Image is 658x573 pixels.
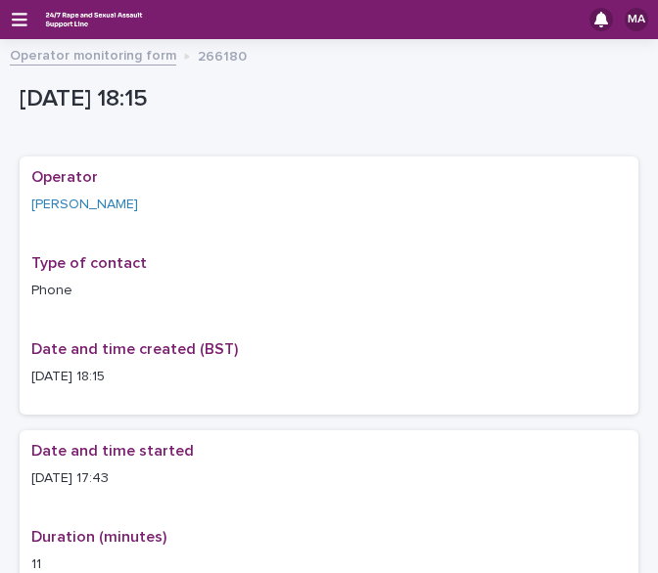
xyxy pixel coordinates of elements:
[10,43,176,66] a: Operator monitoring form
[43,7,145,32] img: rhQMoQhaT3yELyF149Cw
[20,85,631,113] p: [DATE] 18:15
[31,468,627,489] p: [DATE] 17:43
[31,529,166,545] span: Duration (minutes)
[31,169,98,185] span: Operator
[31,341,238,357] span: Date and time created (BST)
[31,367,627,387] p: [DATE] 18:15
[625,8,648,31] div: MA
[31,255,147,271] span: Type of contact
[31,195,138,215] a: [PERSON_NAME]
[198,44,247,66] p: 266180
[31,443,194,459] span: Date and time started
[31,281,627,301] p: Phone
